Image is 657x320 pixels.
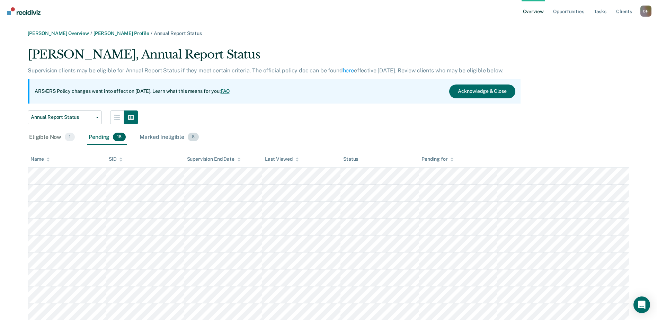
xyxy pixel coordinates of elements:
[113,133,126,142] span: 18
[28,130,76,145] div: Eligible Now1
[221,88,230,94] a: FAQ
[343,67,354,74] a: here
[421,156,454,162] div: Pending for
[633,296,650,313] div: Open Intercom Messenger
[7,7,41,15] img: Recidiviz
[87,130,127,145] div: Pending18
[188,133,199,142] span: 8
[89,30,94,36] span: /
[109,156,123,162] div: SID
[640,6,651,17] div: D H
[28,30,89,36] a: [PERSON_NAME] Overview
[187,156,241,162] div: Supervision End Date
[449,85,515,98] button: Acknowledge & Close
[35,88,230,95] p: ARS/ERS Policy changes went into effect on [DATE]. Learn what this means for you:
[94,30,149,36] a: [PERSON_NAME] Profile
[28,67,503,74] p: Supervision clients may be eligible for Annual Report Status if they meet certain criteria. The o...
[65,133,75,142] span: 1
[28,110,102,124] button: Annual Report Status
[640,6,651,17] button: Profile dropdown button
[343,156,358,162] div: Status
[154,30,202,36] span: Annual Report Status
[149,30,154,36] span: /
[31,114,93,120] span: Annual Report Status
[30,156,50,162] div: Name
[28,47,521,67] div: [PERSON_NAME], Annual Report Status
[265,156,299,162] div: Last Viewed
[138,130,200,145] div: Marked Ineligible8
